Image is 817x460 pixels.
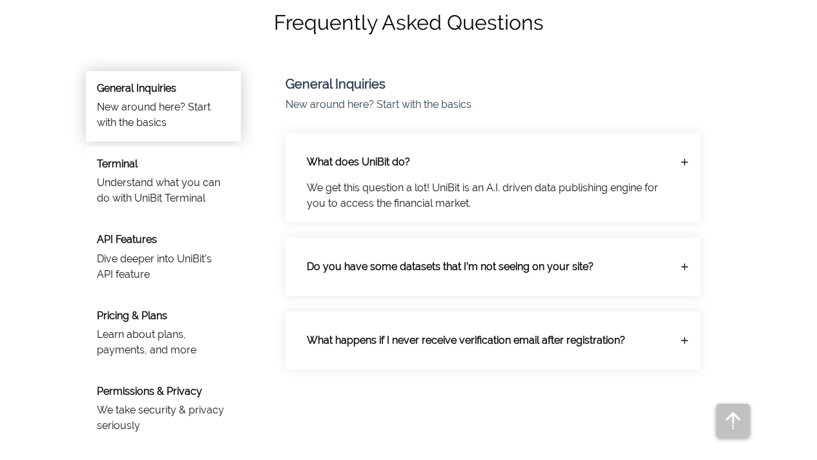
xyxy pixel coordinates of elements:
[97,99,230,131] p: New around here? Start with the basics
[296,249,670,285] p: Do you have some datasets that I’m not seeing on your site?
[296,144,670,180] p: What does UniBit do?
[97,309,230,322] h6: Pricing & Plans
[97,175,230,206] p: Understand what you can do with UniBit Terminal
[97,233,230,246] h6: API Features
[97,158,230,170] h6: Terminal
[296,180,690,211] p: We get this question a lot! UniBit is an A.I. driven data publishing engine for you to access the...
[50,10,767,35] h1: Frequently Asked Questions
[97,327,230,358] p: Learn about plans, payments, and more
[716,404,750,437] img: backtop.94947c9.png
[752,395,801,444] iframe: Drift Widget Chat Controller
[285,97,737,112] p: New around here? Start with the basics
[97,251,230,282] p: Dive deeper into UniBit's API feature
[296,322,670,359] p: What happens if I never receive verification email after registration?
[97,385,230,397] h6: Permissions & Privacy
[97,82,230,94] h6: General Inquiries
[285,76,737,92] h5: General Inquiries
[97,402,230,434] p: We take security & privacy seriously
